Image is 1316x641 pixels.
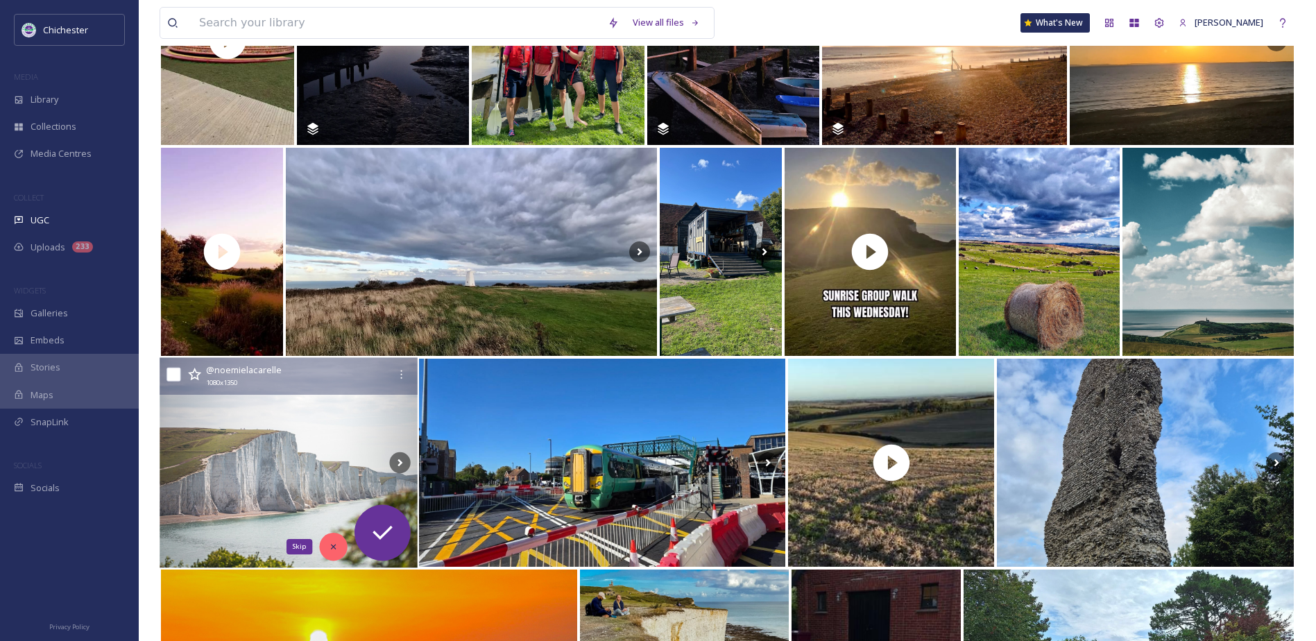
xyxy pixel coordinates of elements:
span: 1080 x 1350 [206,378,237,388]
span: Media Centres [31,147,92,160]
img: thumbnail [785,148,956,356]
img: Logo_of_Chichester_District_Council.png [22,23,36,37]
span: Maps [31,388,53,402]
img: Bramber Castle ruins. A norman castle built in around 1073. . . #castle #englishheritagesite #eng... [997,359,1294,567]
img: thumbnail [788,359,994,567]
img: #Southerntrains #Southernrailway #Chichester [419,359,785,567]
span: Library [31,93,58,106]
img: Et le clou du spectacle !! L’un des plus beaux endroits de la région : les Seven Sisters. Les cél... [160,358,418,568]
span: SOCIALS [14,460,42,470]
span: [PERSON_NAME] [1195,16,1263,28]
img: The Sunshine Coast in September ☀️ Bright skies, a crisp edge in the air, and those subtle change... [1122,148,1294,356]
span: COLLECT [14,192,44,203]
a: Privacy Policy [49,617,89,634]
span: Uploads [31,241,65,254]
span: Galleries [31,307,68,320]
span: Stories [31,361,60,374]
span: Privacy Policy [49,622,89,631]
span: @ noemielacarelle [206,364,282,376]
input: Search your library [192,8,601,38]
a: [PERSON_NAME] [1172,9,1270,36]
a: What's New [1020,13,1090,33]
span: SnapLink [31,416,69,429]
img: thumbnail [160,148,284,356]
span: Socials [31,481,60,495]
span: Embeds [31,334,65,347]
span: WIDGETS [14,285,46,296]
span: Collections [31,120,76,133]
span: UGC [31,214,49,227]
img: Last night's walk to Beachy Head, where I just about caught the sunset on the way back, with a co... [286,148,657,356]
img: #westerlands_life #nature #southdowns [658,148,783,356]
img: In den South Downs einige Meilen westlich von Lewes. Von hier führt meine Tour weiter an die Küst... [959,148,1120,356]
span: MEDIA [14,71,38,82]
span: Chichester [43,24,88,36]
a: View all files [626,9,707,36]
div: Skip [287,539,312,555]
div: 233 [72,241,93,253]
